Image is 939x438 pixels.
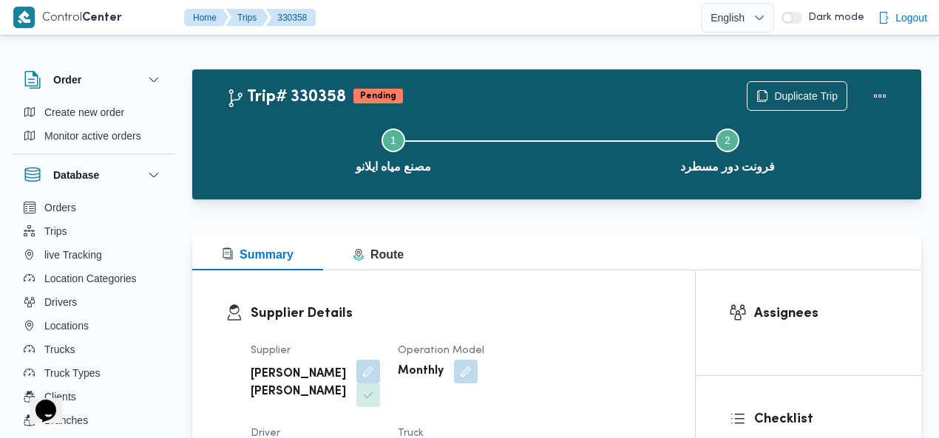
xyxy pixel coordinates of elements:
[754,409,888,429] h3: Checklist
[251,304,662,324] h3: Supplier Details
[398,428,424,438] span: Truck
[18,219,169,243] button: Trips
[12,100,174,154] div: Order
[353,89,403,103] span: Pending
[44,341,75,358] span: Trucks
[13,7,35,28] img: X8yXhbKr1z7QwAAAABJRU5ErkJggg==
[44,199,76,216] span: Orders
[560,111,895,188] button: فرونت دور مسطرد
[222,248,294,261] span: Summary
[44,270,137,287] span: Location Categories
[24,71,163,89] button: Order
[865,81,895,111] button: Actions
[18,338,169,361] button: Trucks
[18,243,169,267] button: live Tracking
[44,411,88,429] span: Branches
[18,361,169,385] button: Truck Types
[44,364,100,382] span: Truck Types
[680,158,776,176] span: فرونت دور مسطرد
[251,428,280,438] span: Driver
[18,124,169,148] button: Monitor active orders
[353,248,404,261] span: Route
[226,88,346,107] h2: Trip# 330358
[184,9,228,27] button: Home
[265,9,316,27] button: 330358
[390,134,396,146] span: 1
[398,346,484,355] span: Operation Model
[251,366,346,401] b: [PERSON_NAME] [PERSON_NAME]
[18,385,169,408] button: Clients
[18,267,169,290] button: Location Categories
[44,127,141,145] span: Monitor active orders
[18,196,169,219] button: Orders
[44,246,102,264] span: live Tracking
[15,379,62,423] iframe: chat widget
[251,346,291,355] span: Supplier
[754,304,888,324] h3: Assignees
[725,134,730,146] span: 2
[747,81,847,111] button: Duplicate Trip
[872,3,933,32] button: Logout
[82,13,122,24] b: Center
[802,12,864,24] span: Dark mode
[226,9,268,27] button: Trips
[53,71,81,89] h3: Order
[18,314,169,338] button: Locations
[18,100,169,124] button: Create new order
[53,166,99,184] h3: Database
[24,166,163,184] button: Database
[44,293,77,311] span: Drivers
[44,317,89,335] span: Locations
[44,103,124,121] span: Create new order
[356,158,432,176] span: مصنع مياه ايلانو
[895,9,927,27] span: Logout
[398,363,444,380] b: Monthly
[44,222,67,240] span: Trips
[18,290,169,314] button: Drivers
[226,111,560,188] button: مصنع مياه ايلانو
[18,408,169,432] button: Branches
[360,92,396,100] b: Pending
[774,87,838,105] span: Duplicate Trip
